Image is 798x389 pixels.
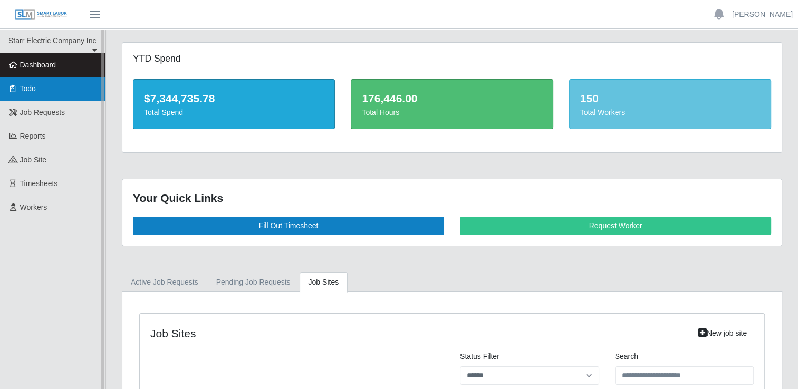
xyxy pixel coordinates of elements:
div: Total Spend [144,107,324,118]
span: Reports [20,132,46,140]
span: Todo [20,84,36,93]
div: 176,446.00 [362,90,542,107]
span: job site [20,155,47,164]
label: Search [615,351,638,362]
a: Fill Out Timesheet [133,217,444,235]
span: Timesheets [20,179,58,188]
a: New job site [691,324,754,343]
span: Workers [20,203,47,211]
span: Job Requests [20,108,65,116]
div: 150 [580,90,760,107]
label: Status Filter [460,351,499,362]
h5: YTD Spend [133,53,335,64]
a: Active Job Requests [122,272,207,293]
h4: job sites [150,327,599,340]
a: Request Worker [460,217,771,235]
a: Pending Job Requests [207,272,300,293]
div: Total Hours [362,107,542,118]
a: job sites [300,272,348,293]
div: $7,344,735.78 [144,90,324,107]
a: [PERSON_NAME] [732,9,793,20]
div: Total Workers [580,107,760,118]
img: SLM Logo [15,9,68,21]
div: Your Quick Links [133,190,771,207]
span: Dashboard [20,61,56,69]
